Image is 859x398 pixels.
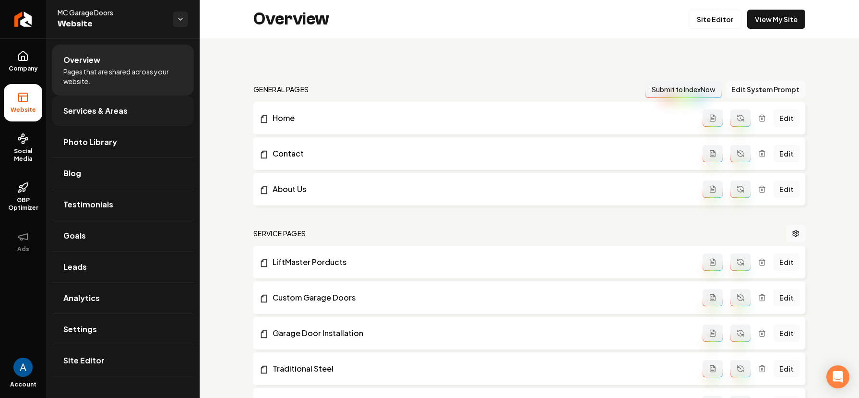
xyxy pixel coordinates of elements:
a: Edit [774,253,799,271]
button: Add admin page prompt [703,145,723,162]
span: Company [5,65,42,72]
span: Site Editor [63,355,105,366]
a: Settings [52,314,194,345]
div: Open Intercom Messenger [826,365,849,388]
a: Edit [774,145,799,162]
a: Edit [774,325,799,342]
h2: general pages [253,84,309,94]
a: Company [4,43,42,80]
span: Photo Library [63,136,117,148]
span: Website [58,17,165,31]
button: Ads [4,223,42,261]
button: Add admin page prompt [703,109,723,127]
a: LiftMaster Porducts [259,256,703,268]
a: Social Media [4,125,42,170]
a: Blog [52,158,194,189]
span: Leads [63,261,87,273]
a: Site Editor [689,10,741,29]
button: Add admin page prompt [703,253,723,271]
a: Photo Library [52,127,194,157]
a: Contact [259,148,703,159]
span: Social Media [4,147,42,163]
button: Add admin page prompt [703,289,723,306]
h2: Service Pages [253,229,306,238]
button: Add admin page prompt [703,325,723,342]
a: Edit [774,181,799,198]
span: Overview [63,54,100,66]
a: Custom Garage Doors [259,292,703,303]
img: Andrew Magana [13,358,33,377]
span: MC Garage Doors [58,8,165,17]
button: Edit System Prompt [726,81,805,98]
a: Analytics [52,283,194,314]
span: Settings [63,324,97,335]
a: Edit [774,360,799,377]
h2: Overview [253,10,329,29]
a: Testimonials [52,189,194,220]
a: Site Editor [52,345,194,376]
a: View My Site [747,10,805,29]
a: Edit [774,109,799,127]
span: GBP Optimizer [4,196,42,212]
img: Rebolt Logo [14,12,32,27]
a: Garage Door Installation [259,327,703,339]
span: Services & Areas [63,105,128,117]
span: Ads [13,245,33,253]
span: Website [7,106,40,114]
a: Home [259,112,703,124]
span: Testimonials [63,199,113,210]
a: Traditional Steel [259,363,703,374]
span: Analytics [63,292,100,304]
a: Edit [774,289,799,306]
a: Services & Areas [52,96,194,126]
button: Add admin page prompt [703,181,723,198]
span: Goals [63,230,86,241]
span: Pages that are shared across your website. [63,67,182,86]
a: About Us [259,183,703,195]
button: Open user button [13,358,33,377]
button: Add admin page prompt [703,360,723,377]
button: Submit to IndexNow [645,81,722,98]
a: Goals [52,220,194,251]
a: GBP Optimizer [4,174,42,219]
span: Blog [63,168,81,179]
a: Leads [52,252,194,282]
span: Account [10,381,36,388]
